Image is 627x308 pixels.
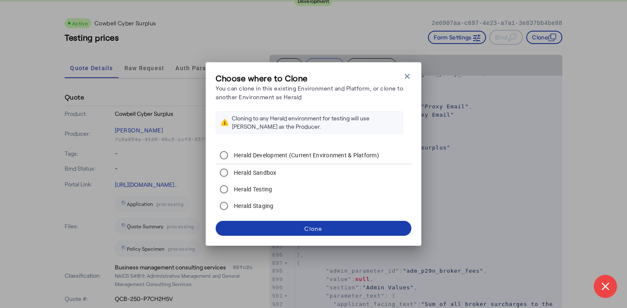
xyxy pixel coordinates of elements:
button: Clone [216,221,411,236]
h3: Choose where to Clone [216,72,403,84]
label: Herald Testing [232,185,272,193]
label: Herald Sandbox [232,169,277,177]
label: Herald Staging [232,202,274,210]
p: You can clone in this existing Environment and Platform, or clone to another Environment as Herald [216,84,403,101]
div: Cloning to any Herald environment for testing will use [PERSON_NAME] as the Producer. [232,114,398,131]
div: Clone [304,224,322,233]
label: Herald Development (Current Environment & Platform) [232,151,379,159]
